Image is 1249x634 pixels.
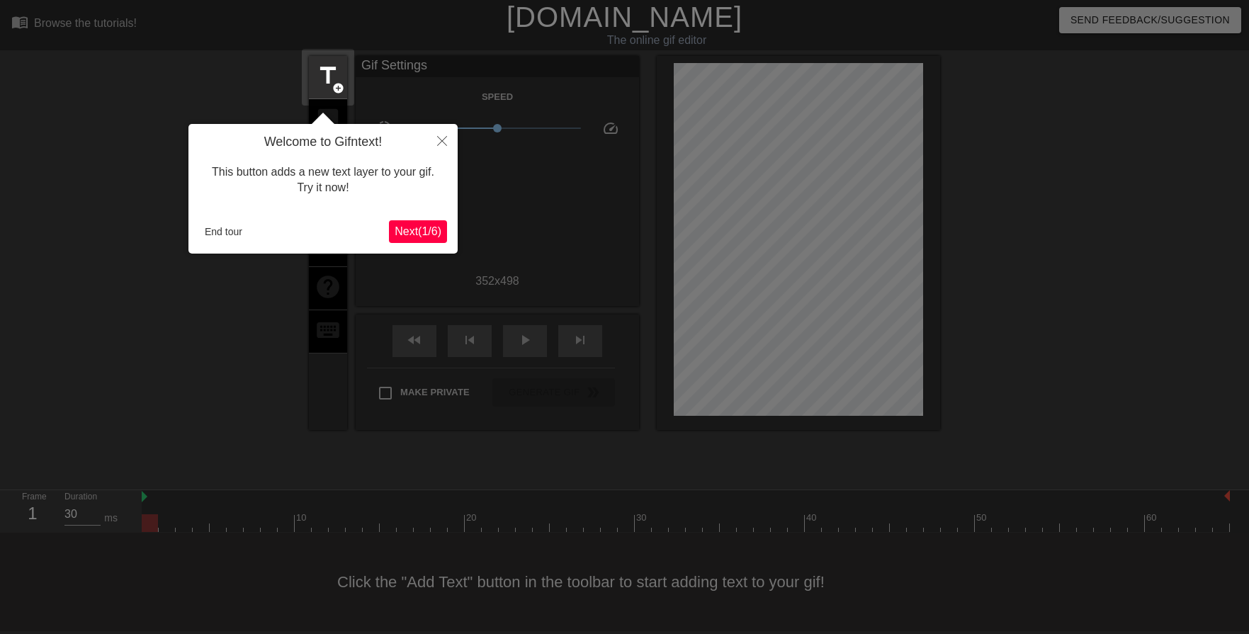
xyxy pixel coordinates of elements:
[395,225,441,237] span: Next ( 1 / 6 )
[199,150,447,210] div: This button adds a new text layer to your gif. Try it now!
[199,221,248,242] button: End tour
[389,220,447,243] button: Next
[199,135,447,150] h4: Welcome to Gifntext!
[426,124,458,157] button: Close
